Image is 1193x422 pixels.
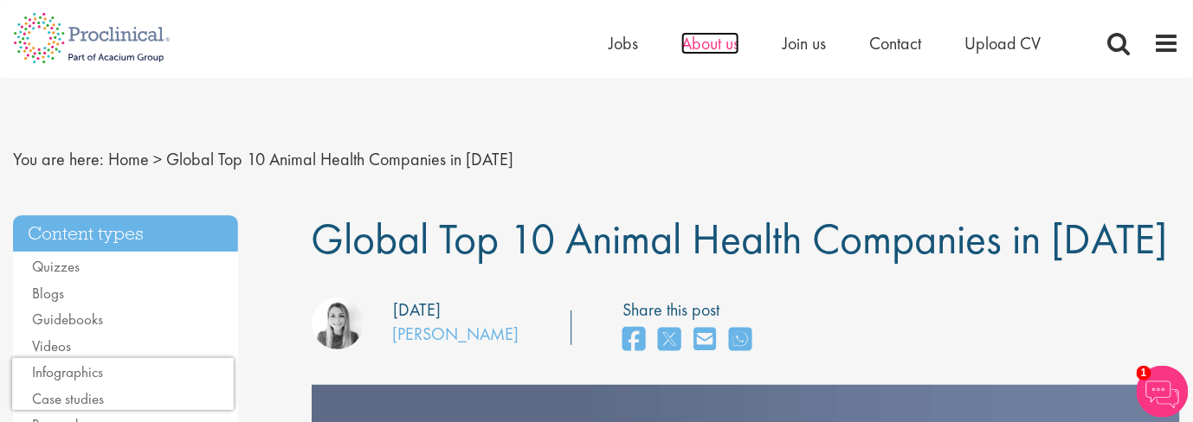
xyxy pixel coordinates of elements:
div: [DATE] [394,297,442,323]
a: Jobs [609,32,638,54]
a: share on facebook [623,322,646,359]
span: Global Top 10 Animal Health Companies in [DATE] [166,148,513,170]
span: Global Top 10 Animal Health Companies in [DATE] [312,211,1168,266]
a: Videos [32,336,71,355]
a: Quizzes [32,257,80,276]
a: breadcrumb link [108,148,149,170]
a: Join us [783,32,826,54]
h3: Content types [13,215,238,253]
a: share on twitter [659,322,681,359]
span: > [153,148,162,170]
a: Upload CV [964,32,1041,54]
img: Chatbot [1137,366,1189,418]
a: Contact [869,32,921,54]
img: Hannah Burke [312,297,364,349]
a: share on email [694,322,717,359]
a: [PERSON_NAME] [393,323,519,345]
a: Blogs [32,284,64,303]
iframe: reCAPTCHA [12,358,234,410]
span: You are here: [13,148,104,170]
span: 1 [1137,366,1151,380]
a: About us [681,32,739,54]
a: share on whats app [730,322,752,359]
a: Guidebooks [32,310,103,329]
label: Share this post [623,297,761,323]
